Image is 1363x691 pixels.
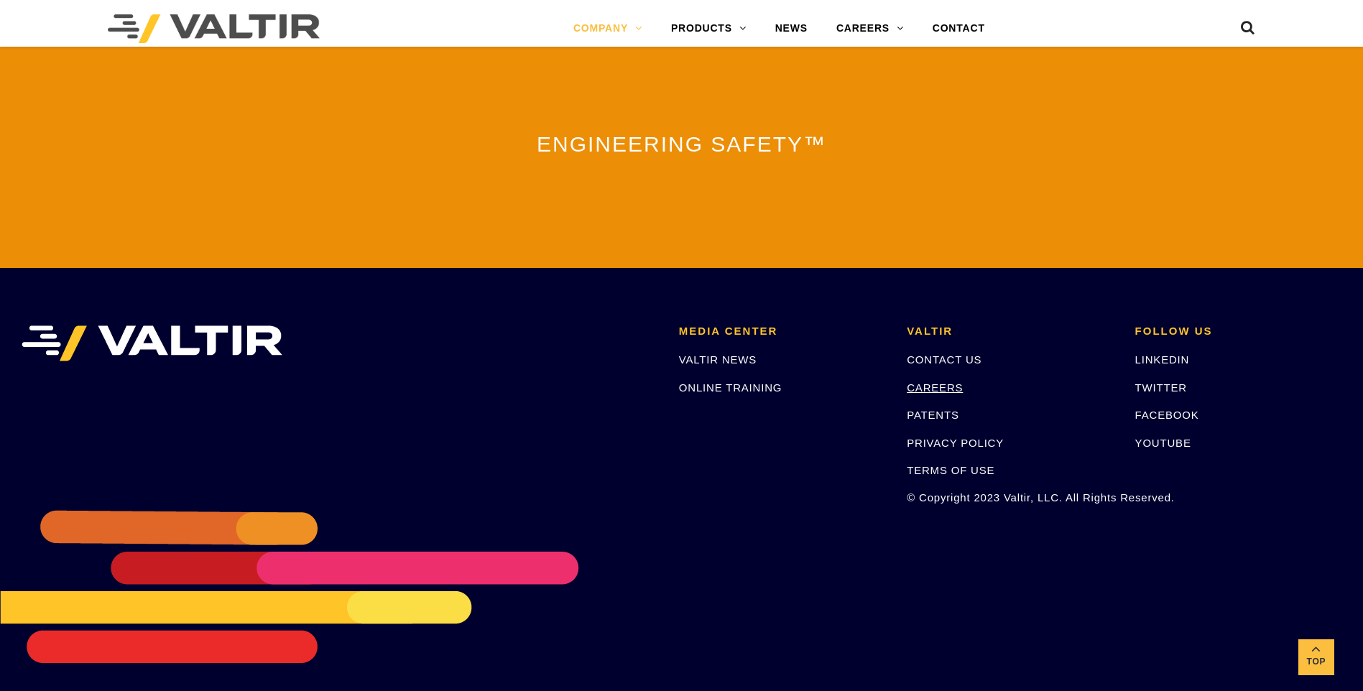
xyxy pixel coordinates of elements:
h2: VALTIR [907,325,1113,338]
a: ONLINE TRAINING [679,381,782,394]
a: CONTACT [918,14,999,43]
a: CAREERS [822,14,918,43]
a: TWITTER [1135,381,1187,394]
span: ENGINEERING SAFETY™ [537,132,826,156]
a: NEWS [761,14,822,43]
h2: MEDIA CENTER [679,325,885,338]
a: PATENTS [907,409,959,421]
img: Valtir [108,14,320,43]
a: Top [1298,639,1334,675]
img: VALTIR [22,325,282,361]
p: © Copyright 2023 Valtir, LLC. All Rights Reserved. [907,489,1113,506]
a: PRODUCTS [657,14,761,43]
a: VALTIR NEWS [679,353,757,366]
span: Top [1298,654,1334,670]
a: CONTACT US [907,353,981,366]
a: YOUTUBE [1135,437,1191,449]
a: TERMS OF USE [907,464,994,476]
a: CAREERS [907,381,963,394]
a: LINKEDIN [1135,353,1190,366]
a: PRIVACY POLICY [907,437,1004,449]
a: COMPANY [559,14,657,43]
a: FACEBOOK [1135,409,1199,421]
h2: FOLLOW US [1135,325,1341,338]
